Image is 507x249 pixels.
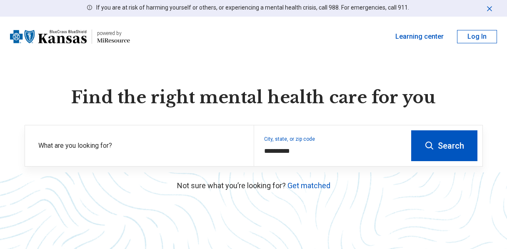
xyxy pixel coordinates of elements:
[97,30,130,37] div: powered by
[395,32,444,42] a: Learning center
[457,30,497,43] button: Log In
[25,180,483,191] p: Not sure what you’re looking for?
[25,87,483,108] h1: Find the right mental health care for you
[38,141,244,151] label: What are you looking for?
[411,130,477,161] button: Search
[10,27,87,47] img: Blue Cross Blue Shield Kansas
[287,181,330,190] a: Get matched
[10,27,130,47] a: Blue Cross Blue Shield Kansaspowered by
[485,3,494,13] button: Dismiss
[96,3,409,12] p: If you are at risk of harming yourself or others, or experiencing a mental health crisis, call 98...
